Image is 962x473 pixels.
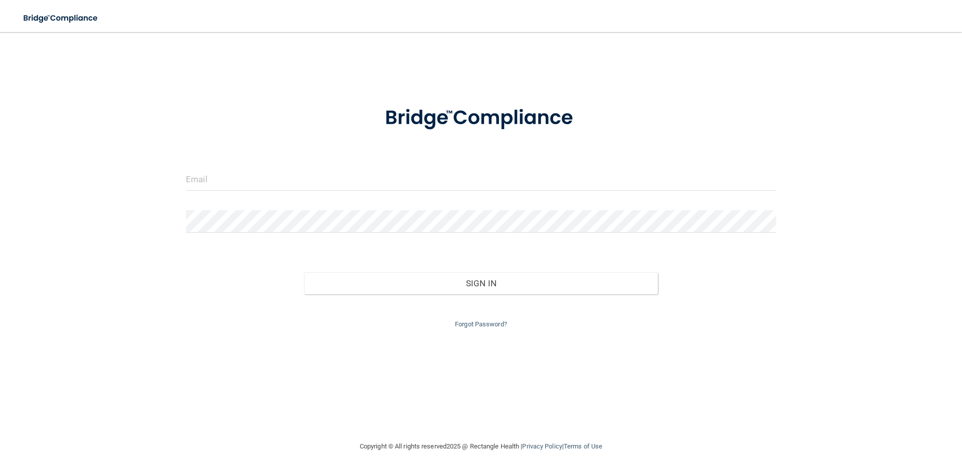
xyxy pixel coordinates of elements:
[15,8,107,29] img: bridge_compliance_login_screen.278c3ca4.svg
[364,92,598,144] img: bridge_compliance_login_screen.278c3ca4.svg
[298,430,664,462] div: Copyright © All rights reserved 2025 @ Rectangle Health | |
[522,442,562,450] a: Privacy Policy
[186,168,776,191] input: Email
[564,442,602,450] a: Terms of Use
[455,320,507,328] a: Forgot Password?
[304,272,658,294] button: Sign In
